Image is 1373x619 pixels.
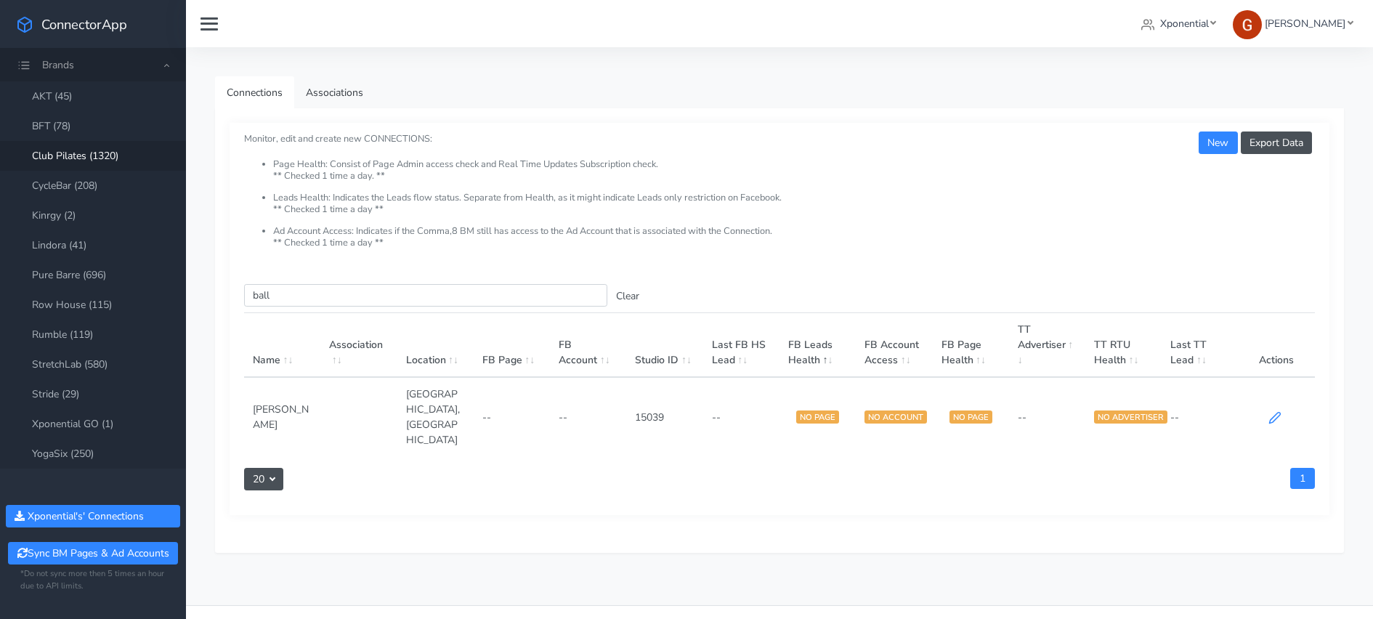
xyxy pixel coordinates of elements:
th: Location [397,313,474,378]
td: -- [550,377,626,456]
td: 15039 [626,377,702,456]
th: Last FB HS Lead [703,313,779,378]
th: FB Account [550,313,626,378]
small: Monitor, edit and create new CONNECTIONS: [244,121,1315,248]
a: Xponential [1135,10,1222,37]
a: Connections [215,76,294,109]
td: [GEOGRAPHIC_DATA],[GEOGRAPHIC_DATA] [397,377,474,456]
a: Associations [294,76,375,109]
span: Brands [42,58,74,72]
button: Clear [607,285,648,307]
td: -- [1009,377,1085,456]
button: Export Data [1241,132,1312,154]
button: 20 [244,468,283,490]
th: Association [320,313,397,378]
td: -- [1162,377,1238,456]
button: Sync BM Pages & Ad Accounts [8,542,177,565]
button: Xponential's' Connections [6,505,180,527]
td: -- [703,377,779,456]
th: TT RTU Health [1085,313,1162,378]
th: TT Advertiser [1009,313,1085,378]
span: NO ACCOUNT [864,410,927,424]
a: 1 [1290,468,1315,489]
th: FB Page Health [933,313,1009,378]
td: -- [474,377,550,456]
th: Actions [1239,313,1315,378]
span: NO PAGE [949,410,992,424]
th: FB Page [474,313,550,378]
span: Xponential [1160,17,1209,31]
span: [PERSON_NAME] [1265,17,1345,31]
th: Last TT Lead [1162,313,1238,378]
th: Name [244,313,320,378]
th: FB Account Access [856,313,932,378]
input: enter text you want to search [244,284,607,307]
th: Studio ID [626,313,702,378]
small: *Do not sync more then 5 times an hour due to API limits. [20,568,166,593]
button: New [1199,132,1237,154]
img: Greg Clemmons [1233,10,1262,39]
span: NO PAGE [796,410,839,424]
td: [PERSON_NAME] [244,377,320,456]
span: ConnectorApp [41,15,127,33]
th: FB Leads Health [779,313,856,378]
span: NO ADVERTISER [1094,410,1167,424]
a: [PERSON_NAME] [1227,10,1358,37]
li: Leads Health: Indicates the Leads flow status. Separate from Health, as it might indicate Leads o... [273,193,1315,226]
li: Page Health: Consist of Page Admin access check and Real Time Updates Subscription check. ** Chec... [273,159,1315,193]
li: Ad Account Access: Indicates if the Comma,8 BM still has access to the Ad Account that is associa... [273,226,1315,248]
